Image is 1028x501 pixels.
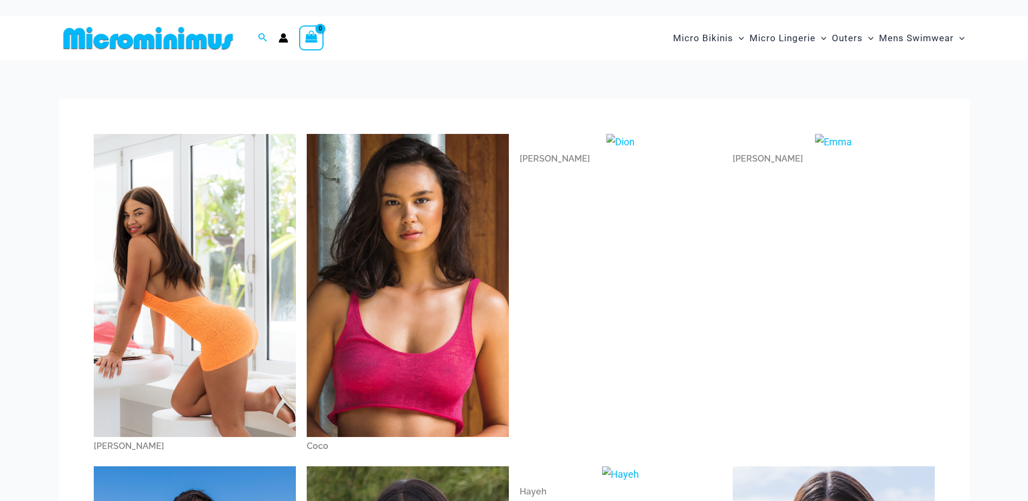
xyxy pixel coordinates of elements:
span: Menu Toggle [816,24,826,52]
img: MM SHOP LOGO FLAT [59,26,237,50]
span: Menu Toggle [954,24,965,52]
span: Menu Toggle [733,24,744,52]
div: [PERSON_NAME] [733,150,935,168]
div: Coco [307,437,509,455]
a: OutersMenu ToggleMenu Toggle [829,22,876,55]
a: Emma[PERSON_NAME] [733,134,935,169]
a: Mens SwimwearMenu ToggleMenu Toggle [876,22,967,55]
span: Micro Lingerie [749,24,816,52]
img: Coco [307,134,509,437]
a: View Shopping Cart, empty [299,25,324,50]
a: HayehHayeh [520,466,722,501]
span: Micro Bikinis [673,24,733,52]
img: Emma [815,134,852,150]
a: Dion[PERSON_NAME] [520,134,722,169]
img: Dion [606,134,635,150]
div: [PERSON_NAME] [520,150,722,168]
nav: Site Navigation [669,20,969,56]
div: [PERSON_NAME] [94,437,296,455]
span: Menu Toggle [863,24,874,52]
a: Account icon link [279,33,288,43]
span: Outers [832,24,863,52]
a: Search icon link [258,31,268,45]
a: Micro BikinisMenu ToggleMenu Toggle [670,22,747,55]
a: Micro LingerieMenu ToggleMenu Toggle [747,22,829,55]
a: CocoCoco [307,134,509,455]
div: Hayeh [520,483,722,501]
a: Amy[PERSON_NAME] [94,134,296,455]
img: Amy [94,134,296,438]
span: Mens Swimwear [879,24,954,52]
img: Hayeh [602,466,639,483]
